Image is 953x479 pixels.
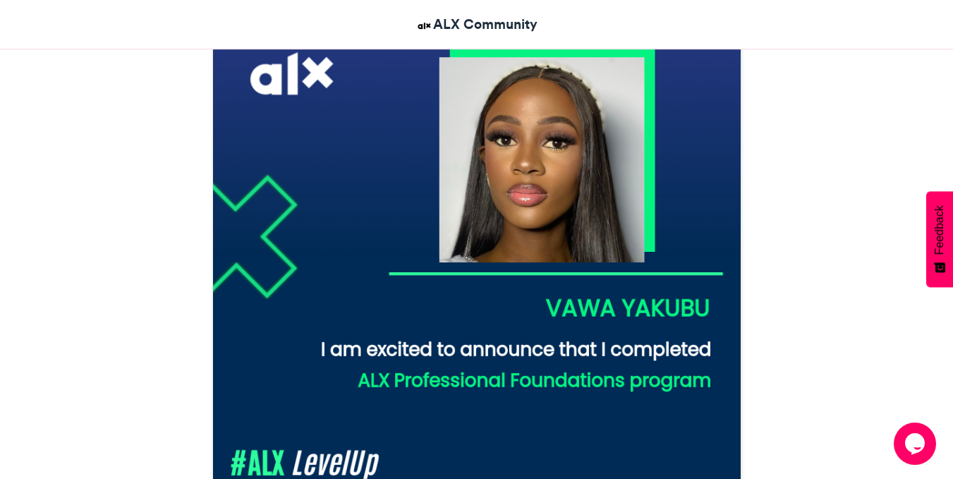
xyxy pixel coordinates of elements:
img: ALX Community [415,17,433,35]
span: Feedback [933,205,946,255]
iframe: chat widget [894,423,939,465]
a: ALX Community [415,14,538,35]
button: Feedback - Show survey [926,191,953,287]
